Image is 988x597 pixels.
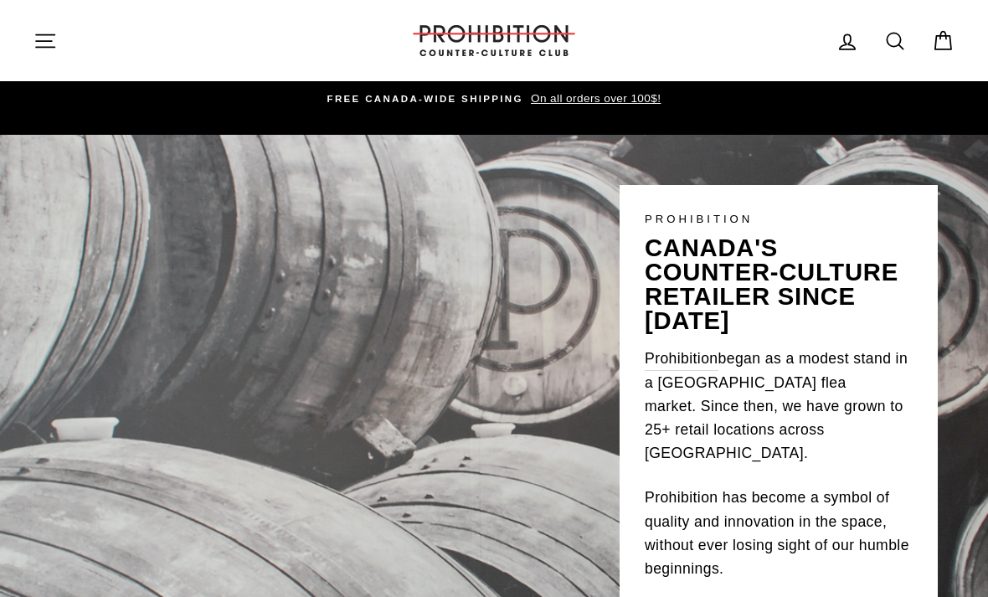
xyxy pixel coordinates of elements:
a: FREE CANADA-WIDE SHIPPING On all orders over 100$! [38,90,950,108]
p: PROHIBITION [645,210,913,228]
p: began as a modest stand in a [GEOGRAPHIC_DATA] flea market. Since then, we have grown to 25+ reta... [645,347,913,466]
p: canada's counter-culture retailer since [DATE] [645,236,913,334]
p: Prohibition has become a symbol of quality and innovation in the space, without ever losing sight... [645,486,913,580]
span: On all orders over 100$! [527,92,661,105]
img: PROHIBITION COUNTER-CULTURE CLUB [410,25,578,56]
a: Prohibition [645,347,718,371]
span: FREE CANADA-WIDE SHIPPING [327,94,523,104]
